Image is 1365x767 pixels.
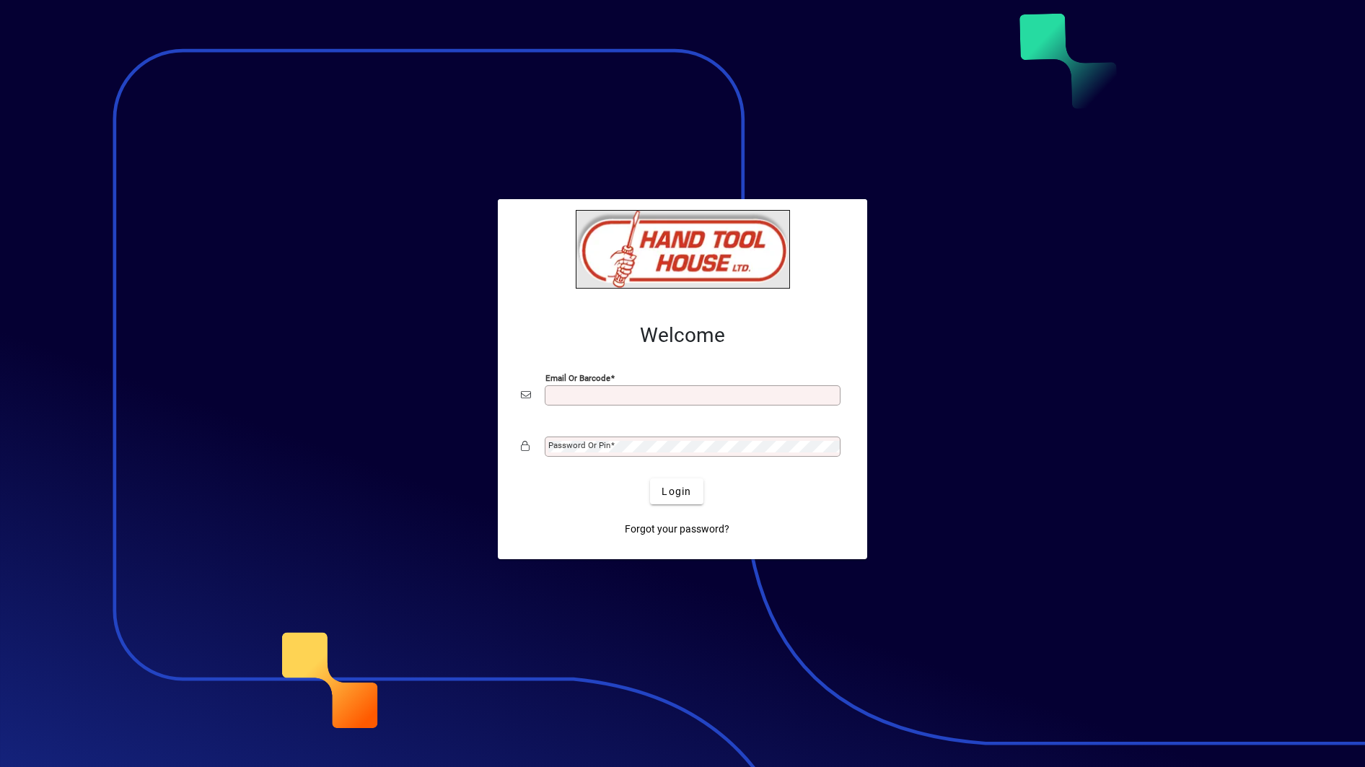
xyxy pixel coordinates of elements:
mat-label: Password or Pin [548,440,610,450]
mat-label: Email or Barcode [545,373,610,383]
h2: Welcome [521,323,844,348]
button: Login [650,478,703,504]
span: Forgot your password? [625,522,729,537]
span: Login [662,484,691,499]
a: Forgot your password? [619,516,735,542]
